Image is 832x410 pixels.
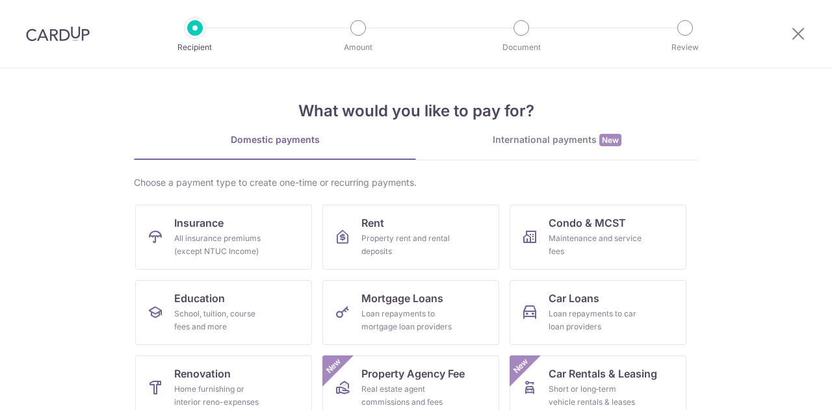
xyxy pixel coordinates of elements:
[322,280,499,345] a: Mortgage LoansLoan repayments to mortgage loan providers
[174,307,268,333] div: School, tuition, course fees and more
[134,133,416,146] div: Domestic payments
[361,307,455,333] div: Loan repayments to mortgage loan providers
[310,41,406,54] p: Amount
[549,366,657,381] span: Car Rentals & Leasing
[134,176,698,189] div: Choose a payment type to create one-time or recurring payments.
[416,133,698,147] div: International payments
[549,290,599,306] span: Car Loans
[361,215,384,231] span: Rent
[322,205,499,270] a: RentProperty rent and rental deposits
[135,280,312,345] a: EducationSchool, tuition, course fees and more
[510,280,686,345] a: Car LoansLoan repayments to car loan providers
[174,232,268,258] div: All insurance premiums (except NTUC Income)
[361,383,455,409] div: Real estate agent commissions and fees
[549,307,642,333] div: Loan repayments to car loan providers
[174,290,225,306] span: Education
[147,41,243,54] p: Recipient
[361,290,443,306] span: Mortgage Loans
[134,99,698,123] h4: What would you like to pay for?
[361,232,455,258] div: Property rent and rental deposits
[510,205,686,270] a: Condo & MCSTMaintenance and service fees
[135,205,312,270] a: InsuranceAll insurance premiums (except NTUC Income)
[174,366,231,381] span: Renovation
[26,26,90,42] img: CardUp
[174,383,268,409] div: Home furnishing or interior reno-expenses
[361,366,465,381] span: Property Agency Fee
[323,355,344,377] span: New
[549,215,626,231] span: Condo & MCST
[174,215,224,231] span: Insurance
[599,134,621,146] span: New
[637,41,733,54] p: Review
[510,355,532,377] span: New
[549,232,642,258] div: Maintenance and service fees
[473,41,569,54] p: Document
[549,383,642,409] div: Short or long‑term vehicle rentals & leases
